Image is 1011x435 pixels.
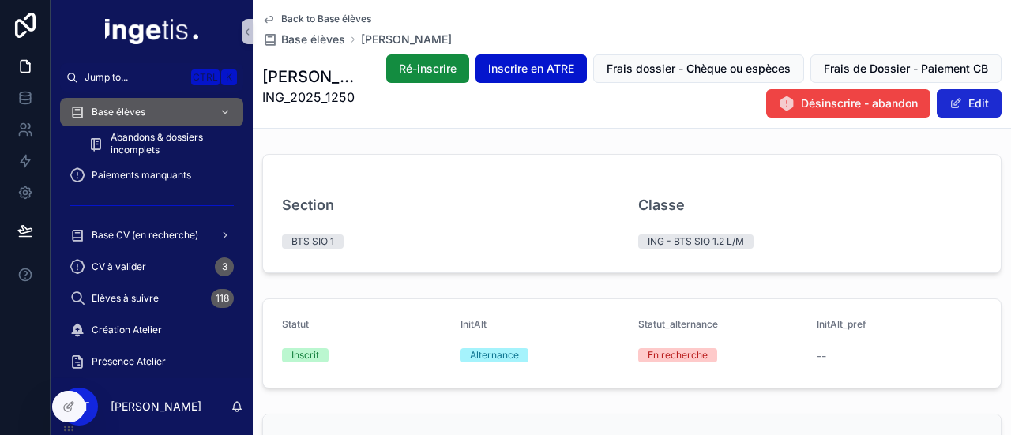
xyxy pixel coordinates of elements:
a: Base CV (en recherche) [60,221,243,249]
span: Paiements manquants [92,169,191,182]
a: CV à valider3 [60,253,243,281]
a: Paiements manquants [60,161,243,189]
a: Base élèves [262,32,345,47]
button: Inscrire en ATRE [475,54,587,83]
button: Ré-inscrire [386,54,469,83]
span: -- [817,348,826,364]
img: App logo [105,19,198,44]
span: Base CV (en recherche) [92,229,198,242]
span: Back to Base élèves [281,13,371,25]
button: Frais dossier - Chèque ou espèces [593,54,804,83]
h1: [PERSON_NAME] [262,66,358,88]
span: InitAlt [460,318,487,330]
span: Ré-inscrire [399,61,457,77]
span: Jump to... [85,71,185,84]
a: [PERSON_NAME] [361,32,452,47]
button: Edit [937,89,1002,118]
span: Abandons & dossiers incomplets [111,131,227,156]
span: Création Atelier [92,324,162,336]
span: Base élèves [92,106,145,118]
a: Création Atelier [60,316,243,344]
span: InitAlt_pref [817,318,866,330]
div: En recherche [648,348,708,362]
h3: Section [282,194,334,216]
button: Désinscrire - abandon [766,89,930,118]
div: 118 [211,289,234,308]
a: Abandons & dossiers incomplets [79,129,243,158]
span: Ctrl [191,69,220,85]
span: CV à valider [92,261,146,273]
div: BTS SIO 1 [291,234,334,249]
span: Statut [282,318,309,330]
span: ING_2025_1250 [262,88,358,107]
span: Statut_alternance [638,318,718,330]
span: Frais de Dossier - Paiement CB [824,61,988,77]
h3: Classe [638,194,685,216]
button: Frais de Dossier - Paiement CB [810,54,1002,83]
a: Base élèves [60,98,243,126]
span: Elèves à suivre [92,292,159,305]
a: Elèves à suivre118 [60,284,243,313]
span: Frais dossier - Chèque ou espèces [607,61,791,77]
button: Jump to...CtrlK [60,63,243,92]
div: Inscrit [291,348,319,362]
span: Désinscrire - abandon [801,96,918,111]
span: Présence Atelier [92,355,166,368]
div: scrollable content [51,92,253,378]
p: [PERSON_NAME] [111,399,201,414]
div: 3 [215,257,234,276]
span: K [223,71,235,84]
a: Back to Base élèves [262,13,371,25]
a: Présence Atelier [60,347,243,376]
span: Inscrire en ATRE [488,61,574,77]
div: ING - BTS SIO 1.2 L/M [648,234,744,249]
span: Base élèves [281,32,345,47]
div: Alternance [470,348,519,362]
